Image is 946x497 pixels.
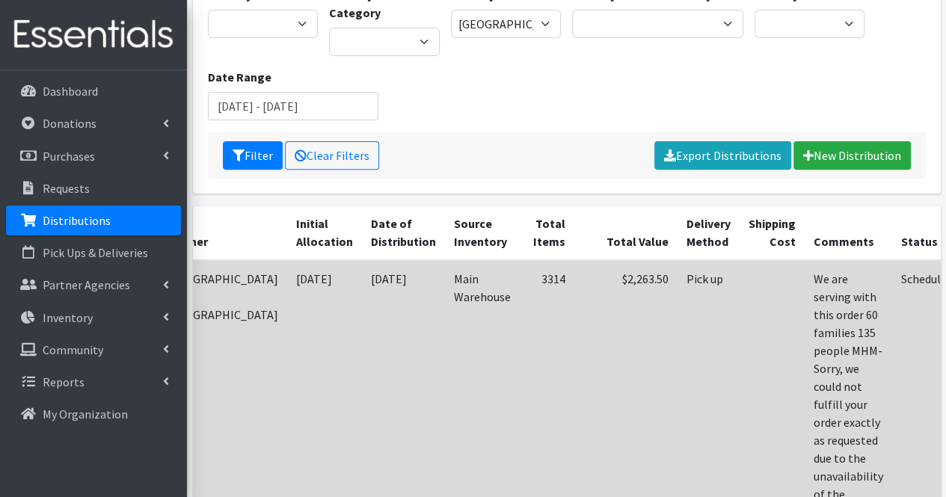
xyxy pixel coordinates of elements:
a: Reports [6,367,181,397]
a: Partner Agencies [6,270,181,300]
p: Dashboard [43,84,98,99]
img: HumanEssentials [6,10,181,60]
a: Inventory [6,303,181,333]
p: Donations [43,116,96,131]
p: Pick Ups & Deliveries [43,245,148,260]
th: Source Inventory [445,206,520,260]
a: Export Distributions [654,141,791,170]
p: Inventory [43,310,93,325]
p: Distributions [43,213,111,228]
p: Community [43,342,103,357]
p: Requests [43,181,90,196]
input: January 1, 2011 - December 31, 2011 [208,92,379,120]
th: Partner [158,206,287,260]
th: Shipping Cost [740,206,805,260]
p: My Organization [43,407,128,422]
a: New Distribution [793,141,911,170]
a: Clear Filters [285,141,379,170]
a: Pick Ups & Deliveries [6,238,181,268]
th: Total Value [574,206,678,260]
a: Requests [6,173,181,203]
button: Filter [223,141,283,170]
th: Initial Allocation [287,206,362,260]
p: Reports [43,374,85,389]
p: Purchases [43,149,95,164]
a: My Organization [6,399,181,429]
p: Partner Agencies [43,277,130,292]
a: Community [6,335,181,365]
th: Comments [805,206,892,260]
th: Date of Distribution [362,206,445,260]
th: Total Items [520,206,574,260]
th: Delivery Method [678,206,740,260]
a: Dashboard [6,76,181,106]
a: Donations [6,108,181,138]
a: Purchases [6,141,181,171]
label: Date Range [208,68,271,86]
a: Distributions [6,206,181,235]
